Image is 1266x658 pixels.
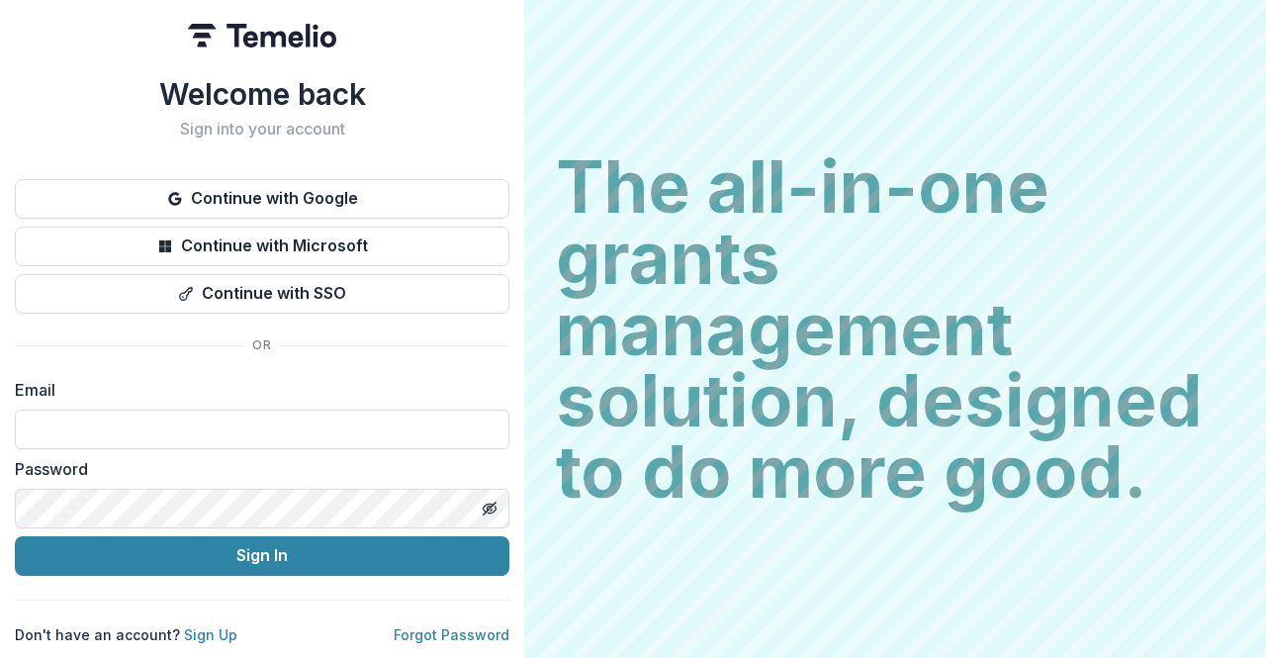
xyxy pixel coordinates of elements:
a: Forgot Password [394,626,509,643]
img: Temelio [188,24,336,47]
h1: Welcome back [15,76,509,112]
p: Don't have an account? [15,624,237,645]
label: Password [15,457,497,481]
button: Continue with SSO [15,274,509,314]
button: Continue with Google [15,179,509,219]
button: Continue with Microsoft [15,227,509,266]
a: Sign Up [184,626,237,643]
h2: Sign into your account [15,120,509,139]
button: Sign In [15,536,509,576]
button: Toggle password visibility [474,493,505,524]
label: Email [15,378,497,402]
